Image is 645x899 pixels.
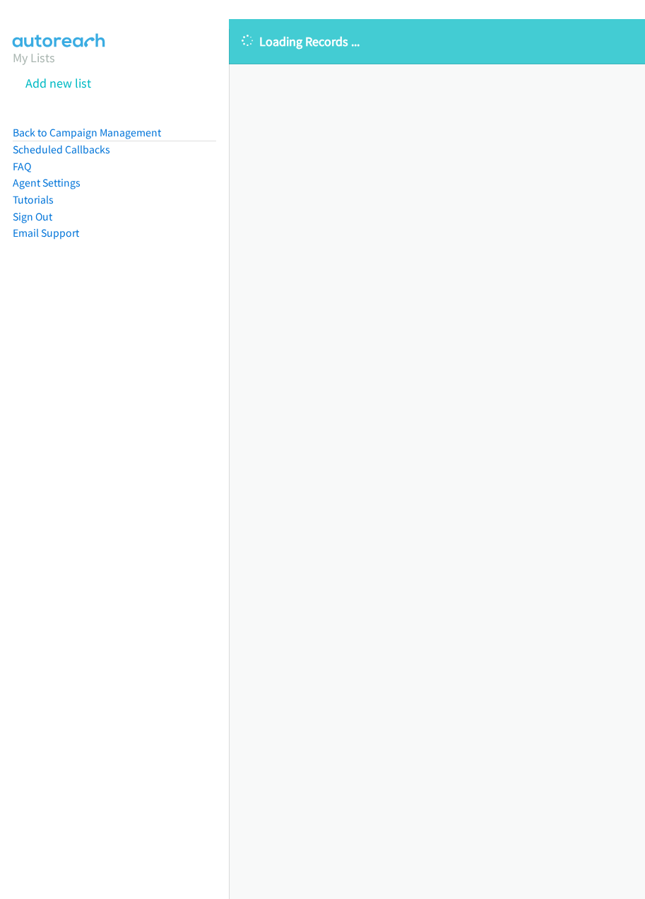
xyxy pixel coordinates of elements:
a: Agent Settings [13,176,81,189]
a: Sign Out [13,210,52,223]
a: Email Support [13,226,79,240]
p: Loading Records ... [242,32,632,51]
a: Tutorials [13,193,54,206]
a: Add new list [25,75,91,91]
a: Back to Campaign Management [13,126,161,139]
a: FAQ [13,160,31,173]
a: My Lists [13,49,55,66]
a: Scheduled Callbacks [13,143,110,156]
